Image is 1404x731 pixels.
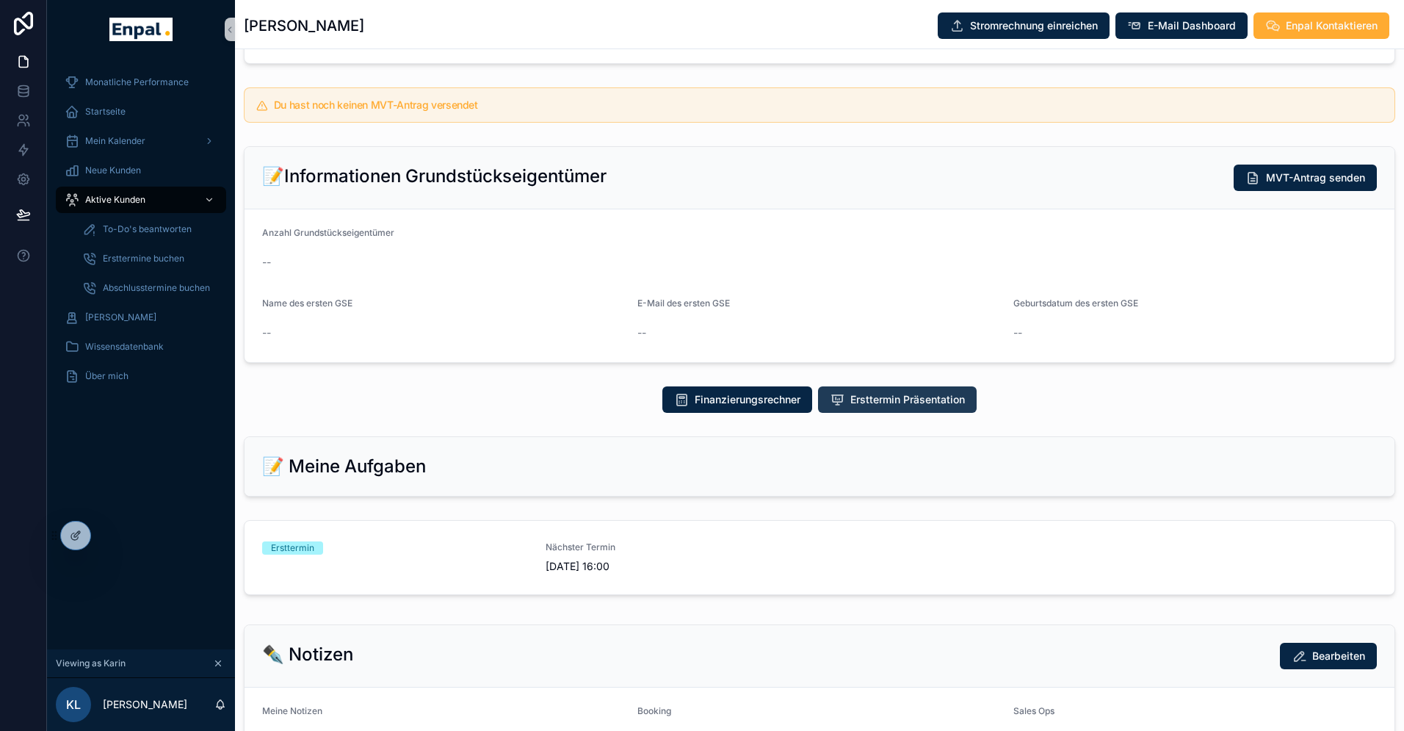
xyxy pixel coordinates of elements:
span: To-Do's beantworten [103,223,192,235]
span: MVT-Antrag senden [1266,170,1365,185]
span: -- [1013,325,1022,340]
span: Startseite [85,106,126,118]
span: Mein Kalender [85,135,145,147]
span: Neue Kunden [85,165,141,176]
a: Startseite [56,98,226,125]
h5: Du hast noch keinen MVT-Antrag versendet [274,100,1383,110]
img: App logo [109,18,172,41]
span: Viewing as Karin [56,658,126,669]
button: Ersttermin Präsentation [818,386,977,413]
h2: ✒️ Notizen [262,643,353,666]
a: Neue Kunden [56,157,226,184]
span: Nächster Termin [546,541,811,553]
span: E-Mail Dashboard [1148,18,1236,33]
span: -- [262,255,271,270]
span: -- [637,325,646,340]
button: E-Mail Dashboard [1115,12,1248,39]
span: Finanzierungsrechner [695,392,800,407]
div: scrollable content [47,59,235,408]
button: Stromrechnung einreichen [938,12,1110,39]
h2: 📝 Meine Aufgaben [262,455,426,478]
a: Monatliche Performance [56,69,226,96]
span: Meine Notizen [262,705,322,716]
span: Bearbeiten [1312,649,1365,663]
span: Wissensdatenbank [85,341,164,353]
div: Ersttermin [271,541,314,555]
span: Monatliche Performance [85,76,189,88]
span: Aktive Kunden [85,194,145,206]
h2: 📝Informationen Grundstückseigentümer [262,165,607,188]
button: Finanzierungsrechner [662,386,812,413]
span: Name des ersten GSE [262,298,352,309]
a: [PERSON_NAME] [56,304,226,331]
span: E-Mail des ersten GSE [637,298,730,309]
span: Über mich [85,370,129,382]
a: ErstterminNächster Termin[DATE] 16:00 [245,521,1394,594]
span: [DATE] 16:00 [546,559,811,574]
span: KL [66,696,81,713]
span: -- [262,325,271,340]
span: Sales Ops [1013,705,1054,716]
a: Ersttermine buchen [73,245,226,272]
button: MVT-Antrag senden [1234,165,1377,191]
span: Abschlusstermine buchen [103,282,210,294]
a: Über mich [56,363,226,389]
span: Booking [637,705,671,716]
span: Anzahl Grundstückseigentümer [262,227,394,238]
span: Geburtsdatum des ersten GSE [1013,298,1138,309]
p: [PERSON_NAME] [103,697,187,712]
button: Enpal Kontaktieren [1253,12,1389,39]
a: To-Do's beantworten [73,216,226,242]
h1: [PERSON_NAME] [244,15,364,36]
span: Ersttermine buchen [103,253,184,264]
a: Wissensdatenbank [56,334,226,360]
span: Ersttermin Präsentation [850,392,965,407]
a: Mein Kalender [56,128,226,154]
span: Enpal Kontaktieren [1286,18,1378,33]
a: Aktive Kunden [56,187,226,213]
a: Abschlusstermine buchen [73,275,226,301]
span: [PERSON_NAME] [85,312,156,323]
span: Stromrechnung einreichen [970,18,1098,33]
button: Bearbeiten [1280,643,1377,669]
